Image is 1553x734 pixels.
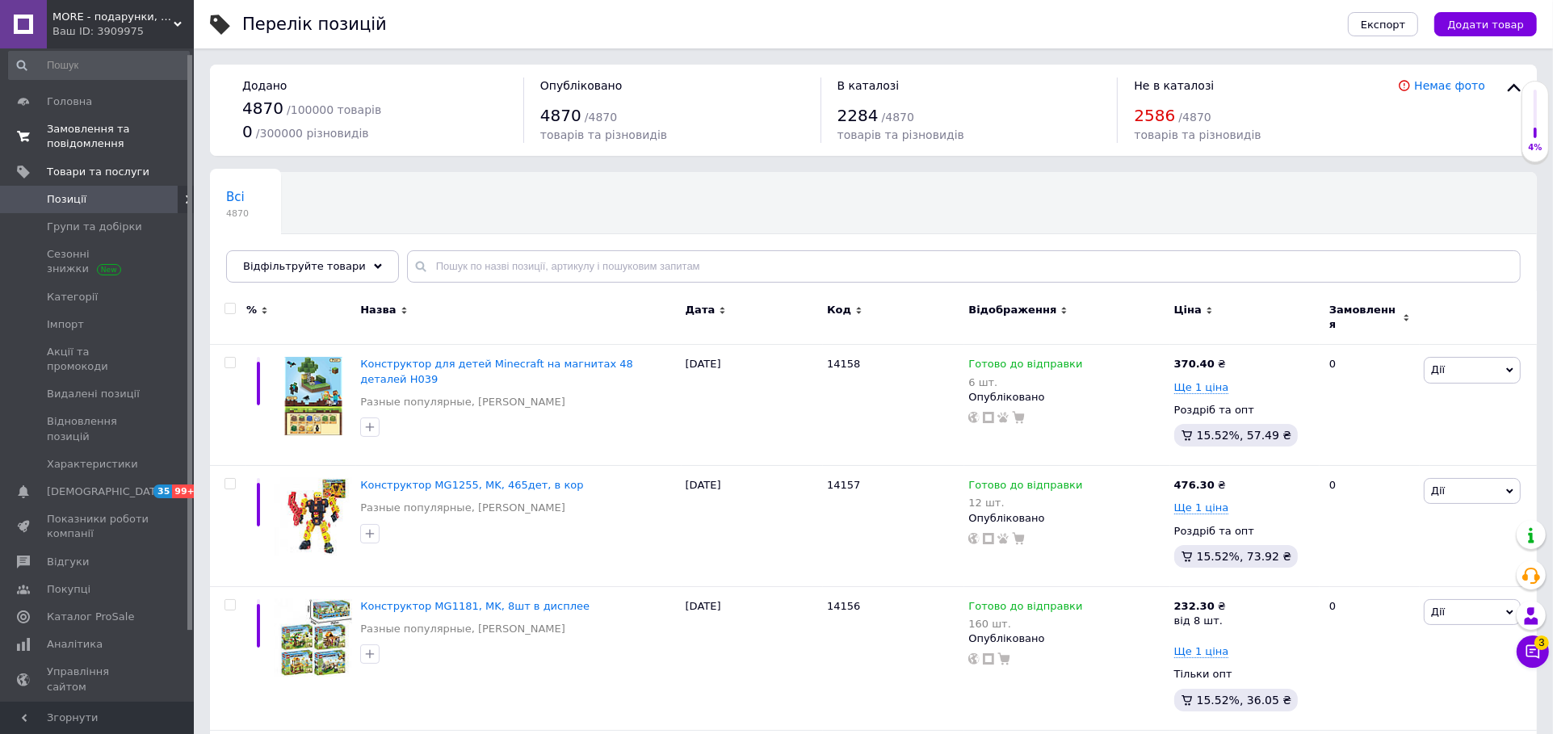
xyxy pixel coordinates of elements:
span: 35 [153,484,172,498]
div: Роздріб та опт [1174,524,1316,539]
span: товарів та різновидів [837,128,964,141]
span: 4870 [242,99,283,118]
div: 6 шт. [968,376,1082,388]
a: Разные популярные, [PERSON_NAME] [360,501,565,515]
div: Тільки опт [1174,667,1316,682]
a: Немає фото [1414,79,1485,92]
b: 370.40 [1174,358,1215,370]
div: Перелік позицій [242,16,387,33]
span: Відновлення позицій [47,414,149,443]
span: Категорії [47,290,98,304]
span: Групи та добірки [47,220,142,234]
div: ₴ [1174,599,1226,614]
div: Опубліковано [968,631,1165,646]
div: 0 [1320,586,1420,730]
span: Аналітика [47,637,103,652]
div: ₴ [1174,478,1226,493]
div: [DATE] [682,466,823,587]
span: Додати товар [1447,19,1524,31]
span: Готово до відправки [968,479,1082,496]
span: Опубліковано [540,79,623,92]
span: Замовлення та повідомлення [47,122,149,151]
span: Показники роботи компанії [47,512,149,541]
span: 0 [242,122,253,141]
span: / 4870 [1179,111,1211,124]
span: Товари та послуги [47,165,149,179]
img: Конструктор MG1255, MK, 465дет, в кор [275,478,352,556]
span: 15.52%, 57.49 ₴ [1197,429,1292,442]
span: 14157 [827,479,860,491]
span: Характеристики [47,457,138,472]
div: 160 шт. [968,618,1082,630]
span: MORE - подарунки, товари для їжі з з собою [52,10,174,24]
span: Видалені позиції [47,387,140,401]
span: Покупці [47,582,90,597]
input: Пошук по назві позиції, артикулу і пошуковим запитам [407,250,1521,283]
span: Готово до відправки [968,358,1082,375]
span: Замовлення [1329,303,1399,332]
a: Конструктор MG1255, MK, 465дет, в кор [360,479,583,491]
span: 3 [1534,635,1549,650]
span: % [246,303,257,317]
span: [DEMOGRAPHIC_DATA] [47,484,166,499]
span: Ще 1 ціна [1174,645,1229,658]
div: Опубліковано [968,390,1165,405]
span: Відгуки [47,555,89,569]
span: Каталог ProSale [47,610,134,624]
div: Роздріб та опт [1174,403,1316,417]
span: Дії [1431,484,1445,497]
span: Сезонні знижки [47,247,149,276]
span: Імпорт [47,317,84,332]
b: 232.30 [1174,600,1215,612]
span: Управління сайтом [47,665,149,694]
span: / 300000 різновидів [256,127,369,140]
span: Ще 1 ціна [1174,381,1229,394]
span: Експорт [1361,19,1406,31]
div: Опубліковано [968,511,1165,526]
span: 14158 [827,358,860,370]
span: Дата [686,303,716,317]
span: Дії [1431,363,1445,375]
div: Ваш ID: 3909975 [52,24,194,39]
a: Конструктор MG1181, MK, 8шт в дисплее [360,600,590,612]
div: 12 шт. [968,497,1082,509]
button: Додати товар [1434,12,1537,36]
span: Всі [226,190,245,204]
span: Головна [47,94,92,109]
span: 2284 [837,106,879,125]
span: Додано [242,79,287,92]
span: товарів та різновидів [1134,128,1261,141]
span: 2586 [1134,106,1175,125]
input: Пошук [8,51,190,80]
span: Акції та промокоди [47,345,149,374]
span: / 4870 [882,111,914,124]
span: Відображення [968,303,1056,317]
span: В каталозі [837,79,900,92]
span: Ціна [1174,303,1202,317]
span: товарів та різновидів [540,128,667,141]
span: Дії [1431,606,1445,618]
a: Разные популярные, [PERSON_NAME] [360,395,565,409]
a: Разные популярные, [PERSON_NAME] [360,622,565,636]
button: Чат з покупцем3 [1517,635,1549,668]
span: 15.52%, 36.05 ₴ [1197,694,1292,707]
span: 4870 [540,106,581,125]
button: Експорт [1348,12,1419,36]
span: 4870 [226,208,249,220]
span: 99+ [172,484,199,498]
img: Конструктор MG1181, MK, 8шт в дисплее [275,599,352,677]
span: Ще 1 ціна [1174,501,1229,514]
div: ₴ [1174,357,1226,371]
b: 476.30 [1174,479,1215,491]
span: Відфільтруйте товари [243,260,366,272]
a: Конструктор для детей Minecraft на магнитах 48 деталей Н039 [360,358,633,384]
span: 14156 [827,600,860,612]
div: 4% [1522,142,1548,153]
div: [DATE] [682,586,823,730]
div: 0 [1320,466,1420,587]
div: [DATE] [682,345,823,466]
div: від 8 шт. [1174,614,1226,628]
